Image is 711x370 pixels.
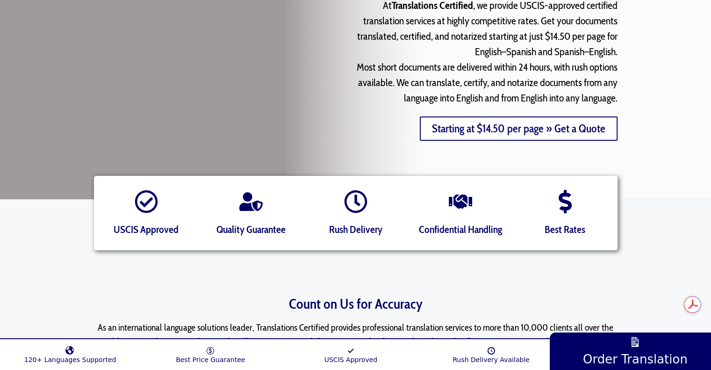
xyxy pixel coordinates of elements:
h3: Count on Us for Accuracy [89,297,622,311]
span: Best Price Guarantee [176,356,245,363]
span: Confidential Handling [419,223,502,236]
span: USCIS Approved [114,223,179,236]
span: Rush Delivery [329,223,382,236]
span: Order Translation [583,352,688,366]
p: As an international language solutions leader, Translations Certified provides professional trans... [89,320,622,363]
a: Rush Delivery Available [421,341,561,363]
a: Starting at $14.50 per page » Get a Quote [420,116,618,141]
span: Rush Delivery Available [452,356,530,363]
span: Quality Guarantee [216,223,286,236]
a: USCIS Approved [280,341,421,363]
span: Best Rates [545,223,585,236]
span: 120+ Languages Supported [24,356,116,363]
a: Best Price Guarantee [140,341,280,363]
span: USCIS Approved [324,356,378,363]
